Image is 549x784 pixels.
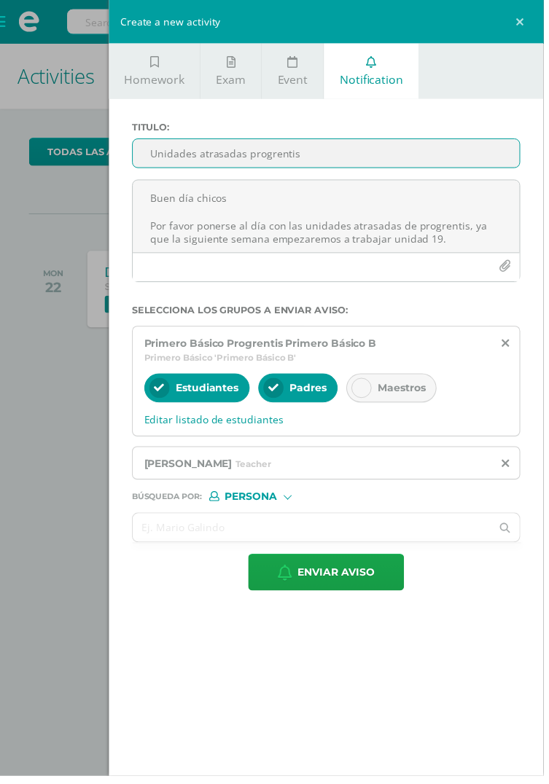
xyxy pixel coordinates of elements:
[227,498,280,506] span: Persona
[134,519,497,547] input: Ej. Mario Galindo
[133,308,526,319] label: Selecciona los grupos a enviar aviso :
[146,340,381,353] span: Primero Básico Progrentis Primero Básico B
[178,385,241,399] span: Estudiantes
[343,72,408,88] span: Notification
[146,356,300,366] span: Primero Básico 'Primero Básico B'
[301,560,378,596] span: Enviar aviso
[133,123,526,134] label: Titulo :
[146,417,513,431] span: Editar listado de estudiantes
[203,44,264,100] a: Exam
[146,462,235,475] span: [PERSON_NAME]
[211,496,321,506] div: [object Object]
[134,141,525,169] input: Titulo
[134,182,525,255] textarea: Buen día chicos Por favor ponerse al día con las unidades atrasadas de progrentis, ya que la sigu...
[382,385,430,399] span: Maestros
[125,72,186,88] span: Homework
[251,560,408,597] button: Enviar aviso
[238,463,274,474] span: Teacher
[327,44,423,100] a: Notification
[110,44,202,100] a: Homework
[133,498,204,506] span: Búsqueda por :
[218,72,248,88] span: Exam
[281,72,311,88] span: Event
[293,385,330,399] span: Padres
[265,44,327,100] a: Event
